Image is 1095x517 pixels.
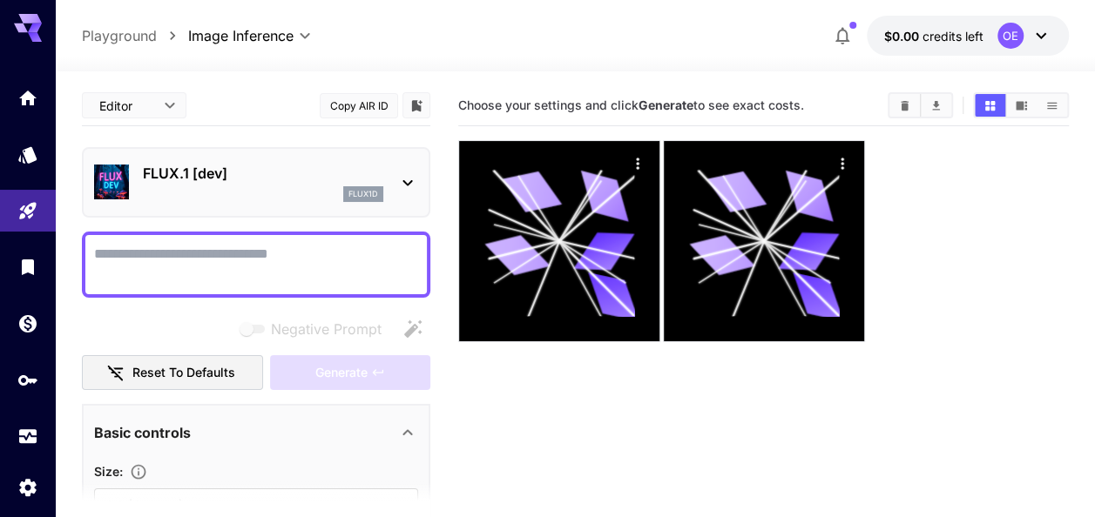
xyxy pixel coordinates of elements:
span: Image Inference [188,25,294,46]
div: Playground [17,200,38,222]
div: Library [17,256,38,278]
button: Clear Images [889,94,920,117]
div: API Keys [17,369,38,391]
button: Show images in list view [1037,94,1067,117]
button: $0.00OE [867,16,1069,56]
span: $0.00 [884,29,923,44]
nav: breadcrumb [82,25,188,46]
p: Basic controls [94,422,191,443]
span: Size : [94,464,123,479]
button: Add to library [409,95,424,116]
button: Download All [921,94,951,117]
div: Settings [17,476,38,498]
div: Basic controls [94,412,418,453]
button: Copy AIR ID [320,93,398,118]
div: Home [17,87,38,109]
button: Reset to defaults [82,355,263,391]
div: OE [997,23,1024,49]
div: Actions [828,150,855,176]
span: Choose your settings and click to see exact costs. [458,97,804,112]
div: FLUX.1 [dev]flux1d [94,156,418,209]
div: Actions [624,150,650,176]
div: Clear ImagesDownload All [888,92,953,118]
button: Show images in grid view [975,94,1005,117]
button: Show images in video view [1006,94,1037,117]
button: Adjust the dimensions of the generated image by specifying its width and height in pixels, or sel... [123,463,154,480]
p: flux1d [348,188,378,200]
p: FLUX.1 [dev] [143,163,383,184]
div: Show images in grid viewShow images in video viewShow images in list view [973,92,1069,118]
div: Models [17,144,38,165]
span: Negative prompts are not compatible with the selected model. [236,318,395,339]
span: Editor [99,97,153,115]
a: Playground [82,25,157,46]
span: credits left [923,29,983,44]
div: Usage [17,426,38,447]
b: Generate [639,97,693,112]
div: $0.00 [884,27,983,45]
div: Wallet [17,312,38,334]
span: Negative Prompt [271,319,382,339]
